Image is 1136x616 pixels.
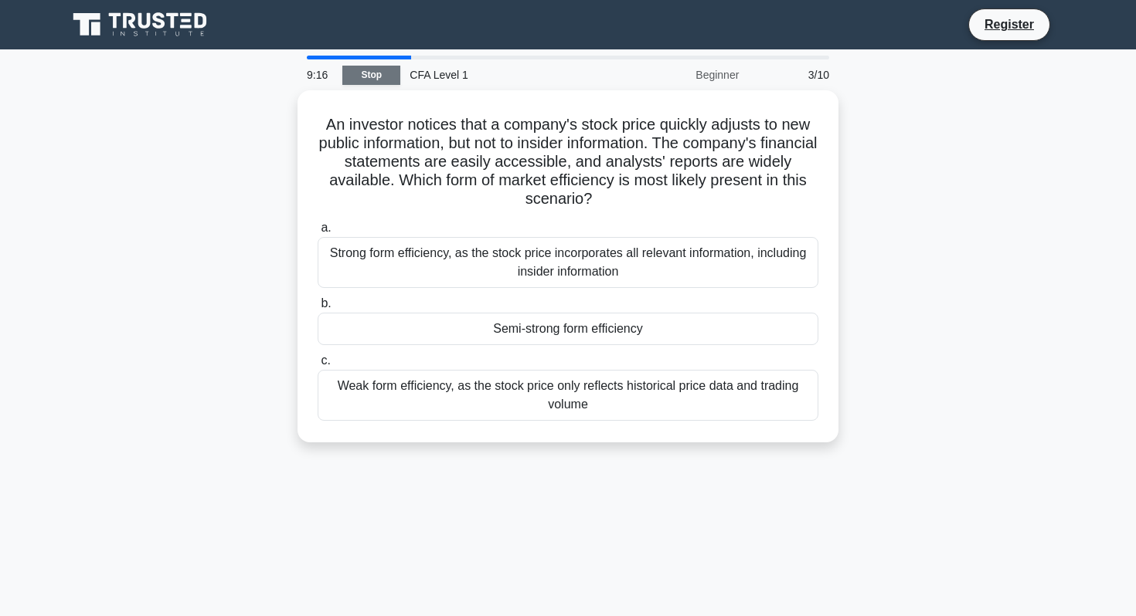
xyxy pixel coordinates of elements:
[318,370,818,421] div: Weak form efficiency, as the stock price only reflects historical price data and trading volume
[318,237,818,288] div: Strong form efficiency, as the stock price incorporates all relevant information, including insid...
[298,59,342,90] div: 9:16
[316,115,820,209] h5: An investor notices that a company's stock price quickly adjusts to new public information, but n...
[342,66,400,85] a: Stop
[975,15,1043,34] a: Register
[321,354,330,367] span: c.
[321,221,331,234] span: a.
[400,59,613,90] div: CFA Level 1
[613,59,748,90] div: Beginner
[318,313,818,345] div: Semi-strong form efficiency
[321,296,331,310] span: b.
[748,59,838,90] div: 3/10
